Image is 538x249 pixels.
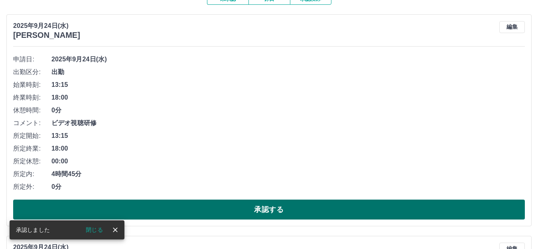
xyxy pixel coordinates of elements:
[13,55,51,64] span: 申請日:
[13,93,51,102] span: 終業時刻:
[13,157,51,166] span: 所定休憩:
[13,106,51,115] span: 休憩時間:
[51,80,525,90] span: 13:15
[51,93,525,102] span: 18:00
[13,169,51,179] span: 所定内:
[109,224,121,236] button: close
[13,200,525,220] button: 承認する
[13,21,80,31] p: 2025年9月24日(水)
[16,223,50,237] div: 承認しました
[51,169,525,179] span: 4時間45分
[13,182,51,192] span: 所定外:
[13,118,51,128] span: コメント:
[499,21,525,33] button: 編集
[51,118,525,128] span: ビデオ視聴研修
[51,131,525,141] span: 13:15
[13,67,51,77] span: 出勤区分:
[13,144,51,153] span: 所定終業:
[13,131,51,141] span: 所定開始:
[51,182,525,192] span: 0分
[51,157,525,166] span: 00:00
[51,144,525,153] span: 18:00
[51,106,525,115] span: 0分
[13,80,51,90] span: 始業時刻:
[13,31,80,40] h3: [PERSON_NAME]
[51,55,525,64] span: 2025年9月24日(水)
[51,67,525,77] span: 出勤
[79,224,109,236] button: 閉じる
